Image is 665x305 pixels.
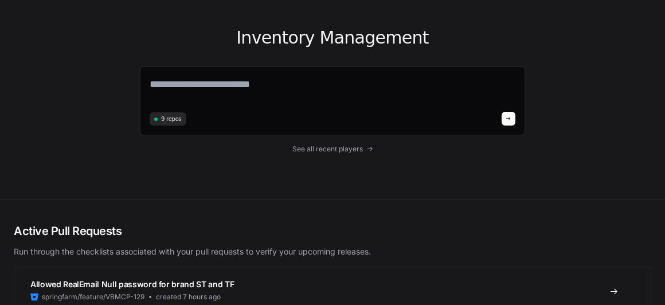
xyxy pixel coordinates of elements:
h1: Inventory Management [140,28,525,48]
span: 9 repos [161,115,182,123]
a: See all recent players [140,144,525,154]
span: springfarm/feature/VBMCP-129 [42,292,144,302]
span: See all recent players [292,144,363,154]
h2: Active Pull Requests [14,223,651,239]
span: Allowed RealEmail Null password for brand ST and TF [30,279,234,289]
p: Run through the checklists associated with your pull requests to verify your upcoming releases. [14,246,651,257]
span: created 7 hours ago [156,292,221,302]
